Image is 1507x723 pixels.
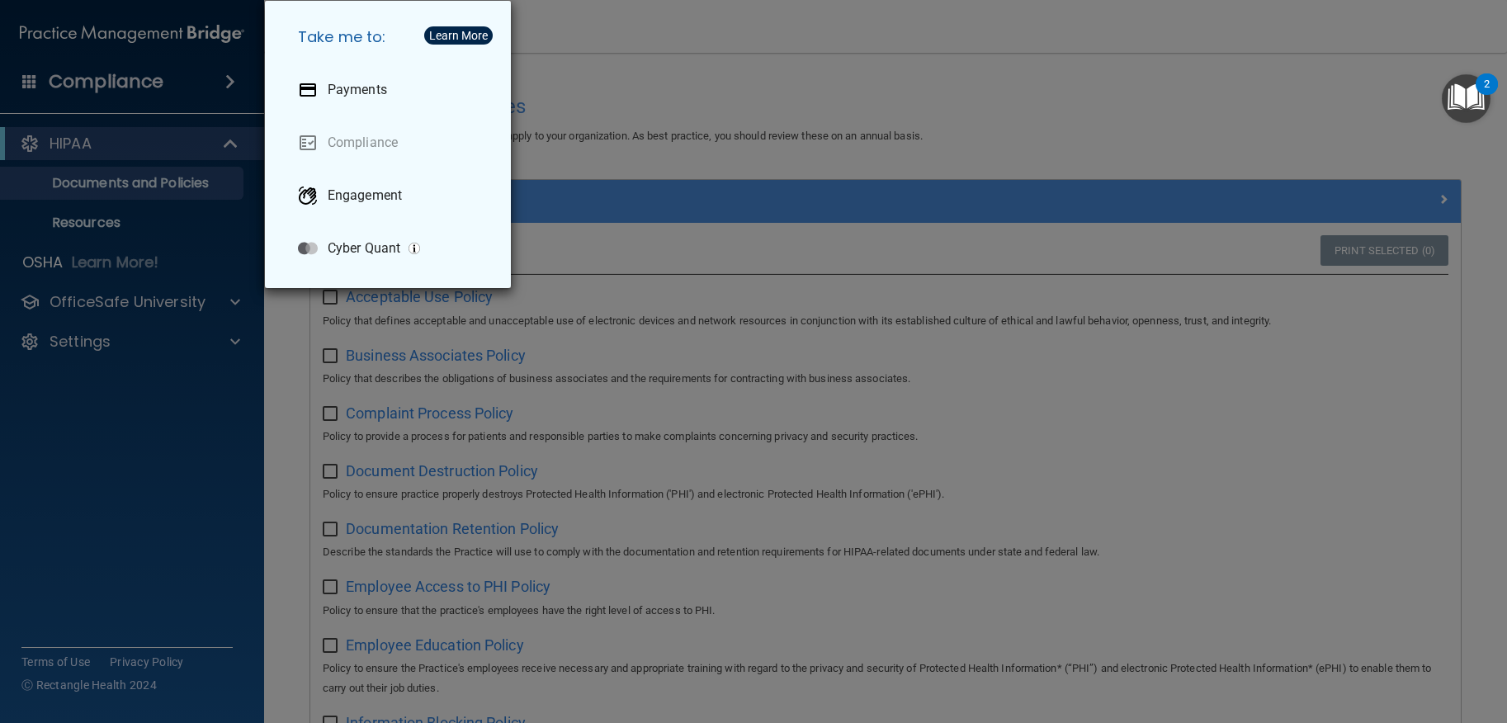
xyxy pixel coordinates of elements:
[1221,606,1487,672] iframe: Drift Widget Chat Controller
[285,225,498,272] a: Cyber Quant
[429,30,488,41] div: Learn More
[285,67,498,113] a: Payments
[285,172,498,219] a: Engagement
[1484,84,1490,106] div: 2
[285,14,498,60] h5: Take me to:
[424,26,493,45] button: Learn More
[328,82,387,98] p: Payments
[285,120,498,166] a: Compliance
[328,187,402,204] p: Engagement
[1442,74,1490,123] button: Open Resource Center, 2 new notifications
[328,240,400,257] p: Cyber Quant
